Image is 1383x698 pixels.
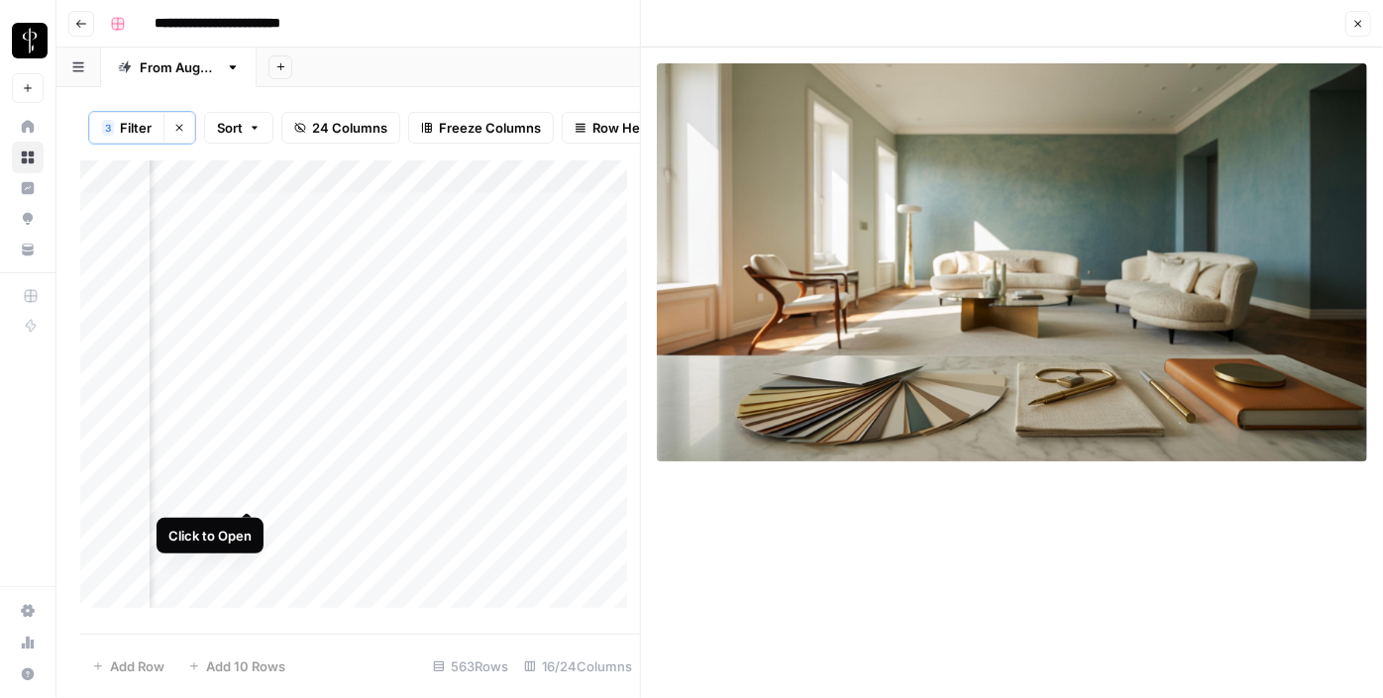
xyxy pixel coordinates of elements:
[105,120,111,136] span: 3
[206,656,285,676] span: Add 10 Rows
[12,203,44,235] a: Opportunities
[592,118,664,138] span: Row Height
[176,650,297,682] button: Add 10 Rows
[657,63,1367,461] img: Row/Cell
[101,48,257,87] a: From [DATE]
[12,595,44,627] a: Settings
[12,23,48,58] img: LP Production Workloads Logo
[281,112,400,144] button: 24 Columns
[425,650,516,682] div: 563 Rows
[110,656,164,676] span: Add Row
[12,142,44,173] a: Browse
[12,172,44,204] a: Insights
[562,112,677,144] button: Row Height
[408,112,554,144] button: Freeze Columns
[312,118,387,138] span: 24 Columns
[102,120,114,136] div: 3
[140,57,218,77] div: From [DATE]
[516,650,640,682] div: 16/24 Columns
[168,526,252,546] div: Click to Open
[12,627,44,658] a: Usage
[12,16,44,65] button: Workspace: LP Production Workloads
[217,118,243,138] span: Sort
[12,658,44,690] button: Help + Support
[439,118,541,138] span: Freeze Columns
[89,112,163,144] button: 3Filter
[204,112,273,144] button: Sort
[12,111,44,143] a: Home
[12,234,44,265] a: Your Data
[120,118,152,138] span: Filter
[80,650,176,682] button: Add Row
